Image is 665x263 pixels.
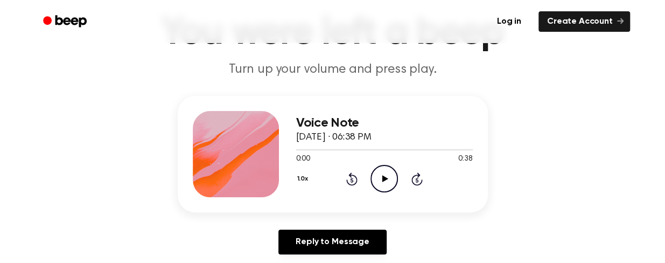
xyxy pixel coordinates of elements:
[296,170,312,188] button: 1.0x
[296,116,473,130] h3: Voice Note
[278,230,386,254] a: Reply to Message
[296,154,310,165] span: 0:00
[296,133,372,142] span: [DATE] · 06:38 PM
[538,11,630,32] a: Create Account
[458,154,472,165] span: 0:38
[36,11,96,32] a: Beep
[126,61,540,79] p: Turn up your volume and press play.
[486,9,532,34] a: Log in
